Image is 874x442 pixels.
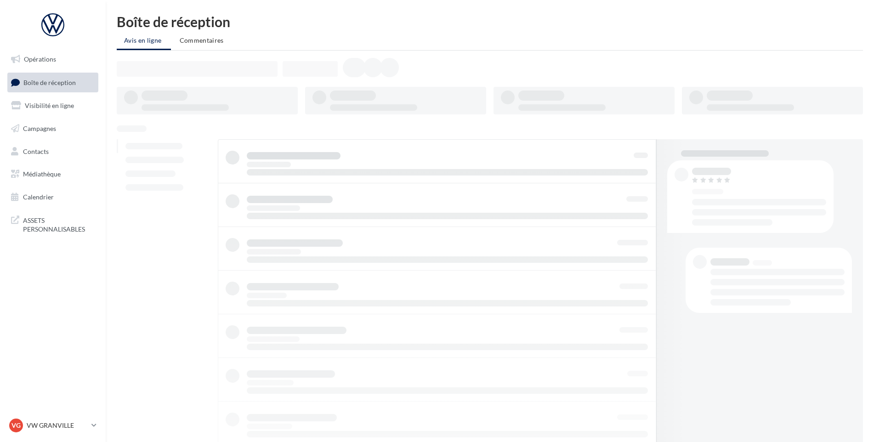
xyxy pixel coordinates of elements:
[180,36,224,44] span: Commentaires
[23,147,49,155] span: Contacts
[23,170,61,178] span: Médiathèque
[23,78,76,86] span: Boîte de réception
[6,73,100,92] a: Boîte de réception
[23,214,95,234] span: ASSETS PERSONNALISABLES
[6,164,100,184] a: Médiathèque
[6,96,100,115] a: Visibilité en ligne
[6,210,100,238] a: ASSETS PERSONNALISABLES
[27,421,88,430] p: VW GRANVILLE
[6,119,100,138] a: Campagnes
[6,50,100,69] a: Opérations
[117,15,863,28] div: Boîte de réception
[23,125,56,132] span: Campagnes
[7,417,98,434] a: VG VW GRANVILLE
[6,142,100,161] a: Contacts
[23,193,54,201] span: Calendrier
[25,102,74,109] span: Visibilité en ligne
[6,187,100,207] a: Calendrier
[11,421,21,430] span: VG
[24,55,56,63] span: Opérations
